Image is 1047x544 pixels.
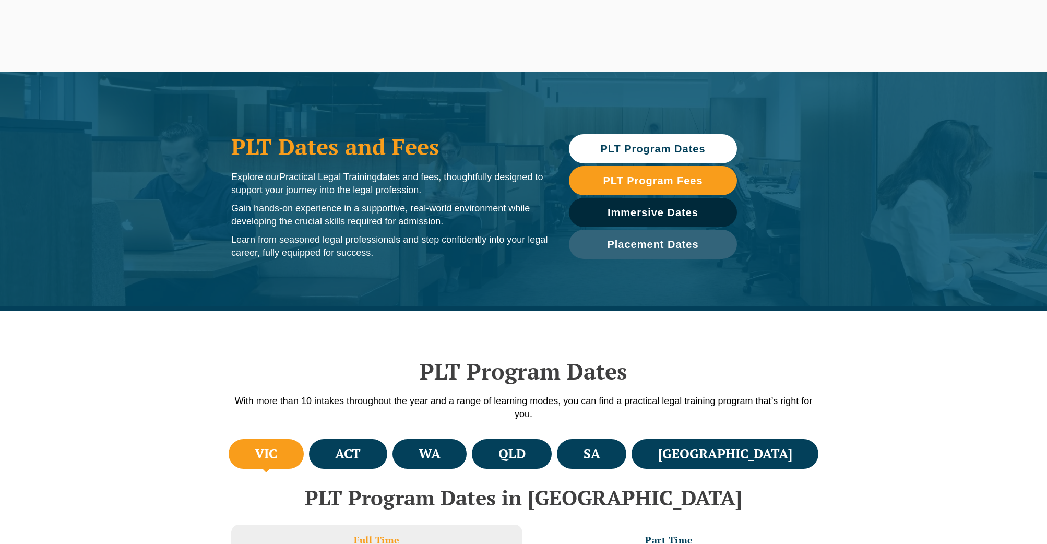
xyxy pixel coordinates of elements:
p: With more than 10 intakes throughout the year and a range of learning modes, you can find a pract... [226,395,821,421]
a: PLT Program Fees [569,166,737,195]
span: Immersive Dates [608,207,698,218]
h4: VIC [255,445,277,463]
h4: WA [419,445,441,463]
h4: QLD [498,445,526,463]
h1: PLT Dates and Fees [231,134,548,160]
a: Placement Dates [569,230,737,259]
a: Immersive Dates [569,198,737,227]
span: Placement Dates [607,239,698,250]
h4: SA [584,445,600,463]
h2: PLT Program Dates in [GEOGRAPHIC_DATA] [226,486,821,509]
span: Practical Legal Training [279,172,377,182]
a: PLT Program Dates [569,134,737,163]
p: Gain hands-on experience in a supportive, real-world environment while developing the crucial ski... [231,202,548,228]
p: Learn from seasoned legal professionals and step confidently into your legal career, fully equipp... [231,233,548,259]
p: Explore our dates and fees, thoughtfully designed to support your journey into the legal profession. [231,171,548,197]
h2: PLT Program Dates [226,358,821,384]
h4: [GEOGRAPHIC_DATA] [658,445,792,463]
h4: ACT [335,445,361,463]
span: PLT Program Fees [603,175,703,186]
span: PLT Program Dates [600,144,705,154]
